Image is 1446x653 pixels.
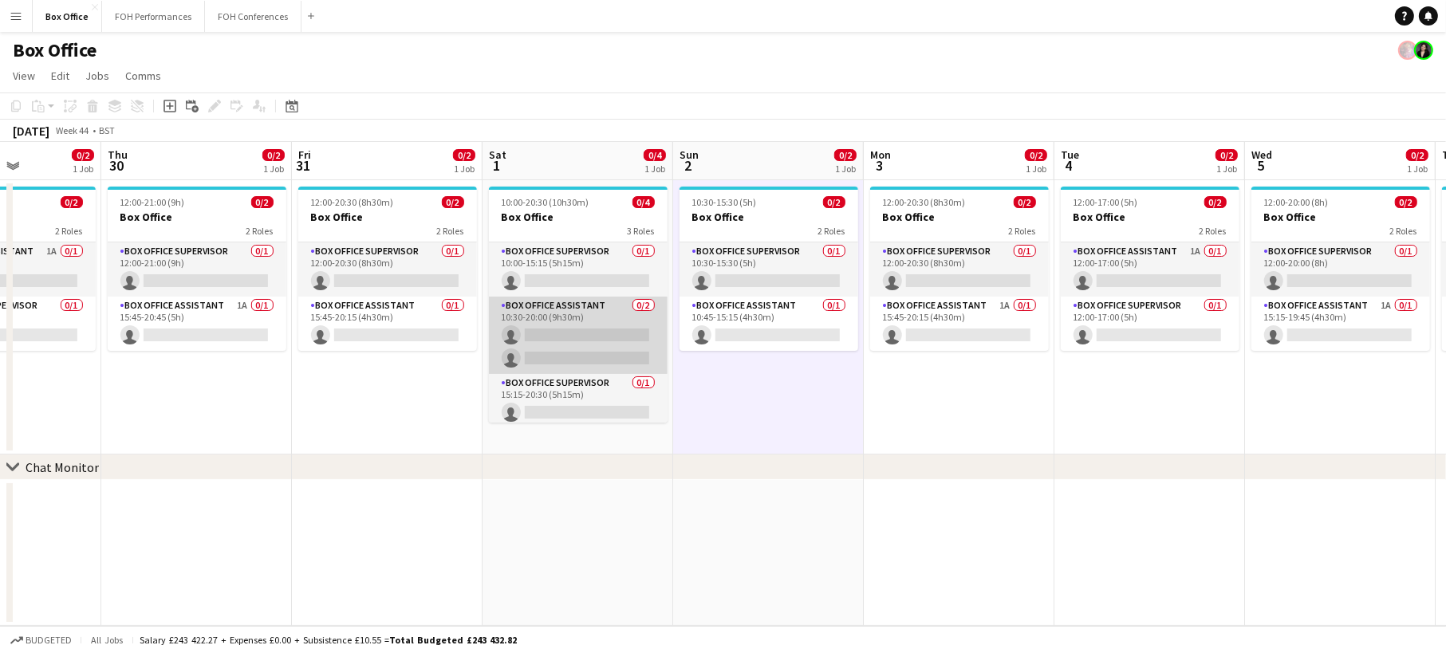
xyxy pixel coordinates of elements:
span: 2 Roles [1009,225,1036,237]
h3: Box Office [108,210,286,224]
div: 1 Job [1026,163,1046,175]
span: 10:30-15:30 (5h) [692,196,757,208]
app-job-card: 12:00-20:00 (8h)0/2Box Office2 RolesBox Office Supervisor0/112:00-20:00 (8h) Box Office Assistant... [1251,187,1430,351]
span: Comms [125,69,161,83]
app-card-role: Box Office Supervisor0/112:00-20:30 (8h30m) [298,242,477,297]
span: 0/2 [251,196,274,208]
app-card-role: Box Office Assistant1A0/115:45-20:15 (4h30m) [870,297,1049,351]
a: Edit [45,65,76,86]
span: 4 [1058,156,1079,175]
h3: Box Office [680,210,858,224]
app-card-role: Box Office Supervisor0/112:00-17:00 (5h) [1061,297,1239,351]
app-card-role: Box Office Assistant1A0/115:15-19:45 (4h30m) [1251,297,1430,351]
span: Fri [298,148,311,162]
div: 12:00-21:00 (9h)0/2Box Office2 RolesBox Office Supervisor0/112:00-21:00 (9h) Box Office Assistant... [108,187,286,351]
div: 1 Job [644,163,665,175]
div: 1 Job [263,163,284,175]
h3: Box Office [1061,210,1239,224]
span: 0/2 [262,149,285,161]
span: Tue [1061,148,1079,162]
app-card-role: Box Office Supervisor0/112:00-20:00 (8h) [1251,242,1430,297]
app-card-role: Box Office Assistant1A0/112:00-17:00 (5h) [1061,242,1239,297]
span: 12:00-21:00 (9h) [120,196,185,208]
span: View [13,69,35,83]
span: 2 Roles [246,225,274,237]
span: 10:00-20:30 (10h30m) [502,196,589,208]
span: 12:00-20:30 (8h30m) [883,196,966,208]
span: Wed [1251,148,1272,162]
span: 2 Roles [56,225,83,237]
span: 12:00-20:30 (8h30m) [311,196,394,208]
span: 0/2 [1014,196,1036,208]
app-job-card: 10:30-15:30 (5h)0/2Box Office2 RolesBox Office Supervisor0/110:30-15:30 (5h) Box Office Assistant... [680,187,858,351]
span: 2 Roles [437,225,464,237]
span: All jobs [88,634,126,646]
app-user-avatar: Frazer Mclean [1398,41,1417,60]
div: 1 Job [1407,163,1428,175]
div: 1 Job [454,163,475,175]
span: Mon [870,148,891,162]
app-job-card: 12:00-20:30 (8h30m)0/2Box Office2 RolesBox Office Supervisor0/112:00-20:30 (8h30m) Box Office Ass... [298,187,477,351]
app-card-role: Box Office Assistant1A0/115:45-20:45 (5h) [108,297,286,351]
span: Sat [489,148,506,162]
span: 2 Roles [1200,225,1227,237]
button: FOH Conferences [205,1,301,32]
app-card-role: Box Office Assistant0/110:45-15:15 (4h30m) [680,297,858,351]
span: 0/2 [834,149,857,161]
span: 0/4 [632,196,655,208]
button: FOH Performances [102,1,205,32]
span: Edit [51,69,69,83]
app-job-card: 10:00-20:30 (10h30m)0/4Box Office3 RolesBox Office Supervisor0/110:00-15:15 (5h15m) Box Office As... [489,187,668,423]
a: Comms [119,65,167,86]
app-user-avatar: Lexi Clare [1414,41,1433,60]
h1: Box Office [13,38,97,62]
app-card-role: Box Office Supervisor0/110:00-15:15 (5h15m) [489,242,668,297]
span: 0/2 [1406,149,1428,161]
span: Jobs [85,69,109,83]
button: Box Office [33,1,102,32]
span: Sun [680,148,699,162]
span: 0/2 [1216,149,1238,161]
app-card-role: Box Office Supervisor0/112:00-21:00 (9h) [108,242,286,297]
span: 0/4 [644,149,666,161]
span: 0/2 [1395,196,1417,208]
span: 0/2 [1204,196,1227,208]
span: Budgeted [26,635,72,646]
span: Week 44 [53,124,93,136]
span: 0/2 [823,196,845,208]
span: Total Budgeted £243 432.82 [389,634,517,646]
div: 1 Job [73,163,93,175]
span: 2 [677,156,699,175]
span: 0/2 [72,149,94,161]
a: Jobs [79,65,116,86]
span: 12:00-20:00 (8h) [1264,196,1329,208]
span: 1 [487,156,506,175]
button: Budgeted [8,631,74,649]
span: 31 [296,156,311,175]
app-job-card: 12:00-20:30 (8h30m)0/2Box Office2 RolesBox Office Supervisor0/112:00-20:30 (8h30m) Box Office Ass... [870,187,1049,351]
app-card-role: Box Office Supervisor0/110:30-15:30 (5h) [680,242,858,297]
div: Salary £243 422.27 + Expenses £0.00 + Subsistence £10.55 = [140,634,517,646]
div: Chat Monitor [26,459,99,475]
span: 30 [105,156,128,175]
div: [DATE] [13,123,49,139]
h3: Box Office [298,210,477,224]
app-card-role: Box Office Supervisor0/115:15-20:30 (5h15m) [489,374,668,428]
h3: Box Office [1251,210,1430,224]
span: 0/2 [1025,149,1047,161]
h3: Box Office [489,210,668,224]
span: Thu [108,148,128,162]
app-job-card: 12:00-17:00 (5h)0/2Box Office2 RolesBox Office Assistant1A0/112:00-17:00 (5h) Box Office Supervis... [1061,187,1239,351]
span: 2 Roles [1390,225,1417,237]
span: 3 Roles [628,225,655,237]
div: 1 Job [835,163,856,175]
div: BST [99,124,115,136]
app-card-role: Box Office Supervisor0/112:00-20:30 (8h30m) [870,242,1049,297]
h3: Box Office [870,210,1049,224]
span: 0/2 [61,196,83,208]
span: 3 [868,156,891,175]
